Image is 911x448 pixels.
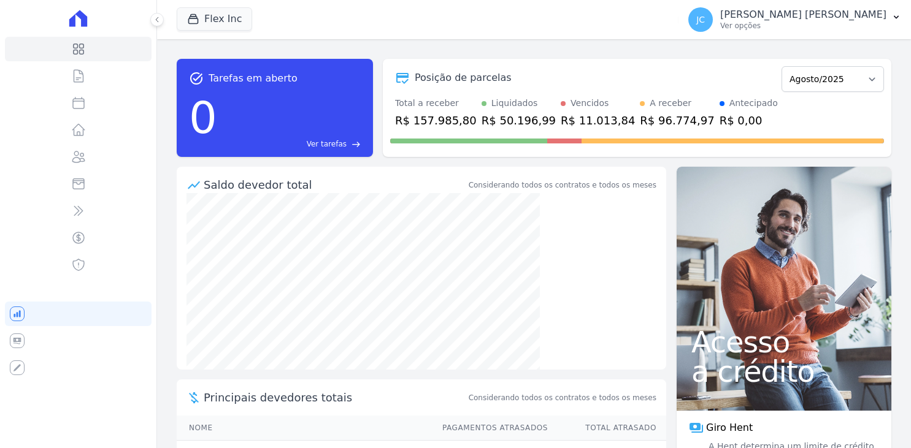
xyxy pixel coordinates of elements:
div: R$ 50.196,99 [482,112,556,129]
div: 0 [189,86,217,150]
div: Total a receber [395,97,477,110]
div: A receber [650,97,691,110]
a: Ver tarefas east [222,139,361,150]
span: task_alt [189,71,204,86]
span: Giro Hent [706,420,753,435]
div: Saldo devedor total [204,177,466,193]
span: Tarefas em aberto [209,71,298,86]
div: Posição de parcelas [415,70,512,85]
div: R$ 0,00 [720,112,778,129]
p: [PERSON_NAME] [PERSON_NAME] [720,9,886,21]
div: Liquidados [491,97,538,110]
div: Vencidos [571,97,609,110]
th: Pagamentos Atrasados [431,416,548,441]
span: Considerando todos os contratos e todos os meses [469,392,656,403]
span: Principais devedores totais [204,389,466,406]
span: Ver tarefas [307,139,347,150]
div: Considerando todos os contratos e todos os meses [469,180,656,191]
div: R$ 157.985,80 [395,112,477,129]
span: Acesso [691,327,877,357]
button: Flex Inc [177,7,252,31]
button: JC [PERSON_NAME] [PERSON_NAME] Ver opções [678,2,911,37]
span: a crédito [691,357,877,386]
th: Nome [177,416,431,441]
div: R$ 11.013,84 [561,112,635,129]
div: Antecipado [729,97,778,110]
div: R$ 96.774,97 [640,112,714,129]
span: east [352,140,361,149]
th: Total Atrasado [548,416,666,441]
span: JC [696,15,705,24]
p: Ver opções [720,21,886,31]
